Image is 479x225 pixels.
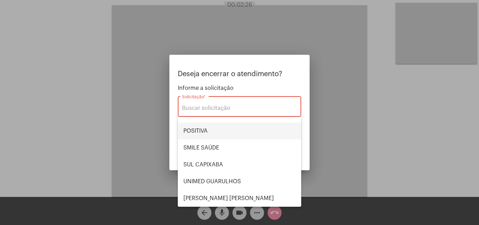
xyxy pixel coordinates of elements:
[183,139,296,156] span: SMILE SAÚDE
[182,105,297,111] input: Buscar solicitação
[178,70,301,78] p: Deseja encerrar o atendimento?
[183,173,296,190] span: UNIMED GUARULHOS
[183,190,296,207] span: [PERSON_NAME] [PERSON_NAME]
[183,123,296,139] span: POSITIVA
[183,156,296,173] span: SUL CAPIXABA
[178,85,301,91] span: Informe a solicitação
